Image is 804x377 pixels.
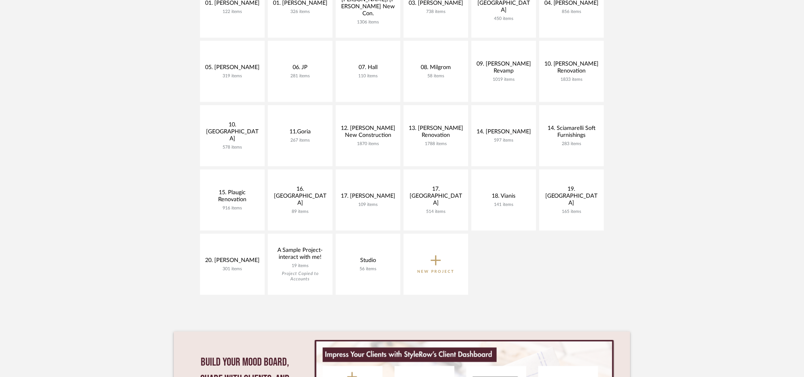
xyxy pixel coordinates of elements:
[205,206,260,211] div: 916 items
[273,128,327,138] div: 11.Goria
[544,209,599,214] div: 165 items
[205,64,260,73] div: 05. [PERSON_NAME]
[477,61,531,77] div: 09. [PERSON_NAME] Revamp
[273,9,327,15] div: 326 items
[477,202,531,208] div: 141 items
[409,141,463,147] div: 1788 items
[205,189,260,206] div: 15. Plaugic Renovation
[341,125,395,141] div: 12. [PERSON_NAME] New Construction
[409,186,463,209] div: 17. [GEOGRAPHIC_DATA]
[273,186,327,209] div: 16. [GEOGRAPHIC_DATA]
[205,145,260,150] div: 578 items
[273,73,327,79] div: 281 items
[544,186,599,209] div: 19. [GEOGRAPHIC_DATA]
[205,73,260,79] div: 319 items
[341,73,395,79] div: 110 items
[341,64,395,73] div: 07. Hall
[544,61,599,77] div: 10. [PERSON_NAME] Renovation
[477,77,531,82] div: 1019 items
[273,271,327,282] div: Project Copied to Accounts
[341,257,395,266] div: Studio
[273,64,327,73] div: 06. JP
[341,266,395,272] div: 56 items
[404,234,468,295] button: New Project
[544,77,599,82] div: 1833 items
[205,257,260,266] div: 20. [PERSON_NAME]
[205,266,260,272] div: 301 items
[273,138,327,143] div: 267 items
[544,125,599,141] div: 14. Sciamarelli Soft Furnishings
[273,247,327,263] div: A Sample Project- interact with me!
[409,73,463,79] div: 58 items
[341,202,395,208] div: 109 items
[418,268,455,275] p: New Project
[205,121,260,145] div: 10. [GEOGRAPHIC_DATA]
[477,16,531,22] div: 450 items
[341,193,395,202] div: 17. [PERSON_NAME]
[409,125,463,141] div: 13. [PERSON_NAME] Renovation
[273,263,327,269] div: 19 items
[273,209,327,214] div: 89 items
[409,64,463,73] div: 08. Milgrom
[477,138,531,143] div: 597 items
[205,9,260,15] div: 122 items
[477,128,531,138] div: 14. [PERSON_NAME]
[409,209,463,214] div: 514 items
[341,141,395,147] div: 1870 items
[477,193,531,202] div: 18. Vianis
[544,9,599,15] div: 856 items
[341,20,395,25] div: 1306 items
[544,141,599,147] div: 283 items
[409,9,463,15] div: 738 items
